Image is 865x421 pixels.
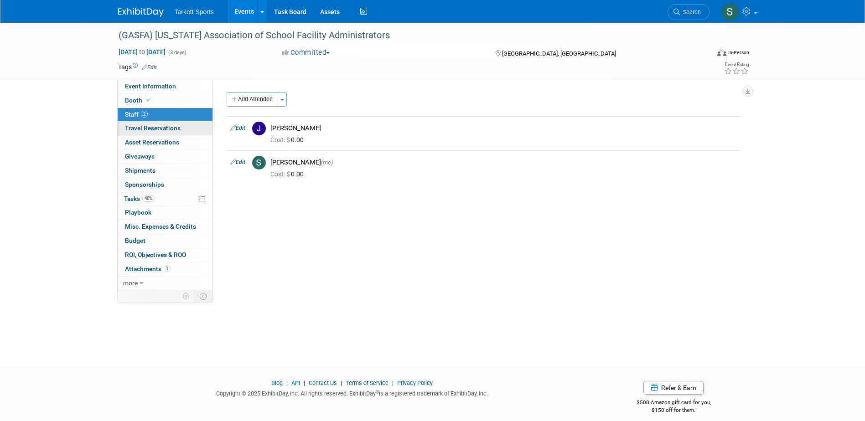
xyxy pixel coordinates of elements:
a: Edit [142,64,157,71]
span: | [301,380,307,386]
a: API [291,380,300,386]
span: [GEOGRAPHIC_DATA], [GEOGRAPHIC_DATA] [502,50,616,57]
div: [PERSON_NAME] [270,124,737,133]
span: Event Information [125,82,176,90]
button: Add Attendee [227,92,278,107]
span: | [390,380,396,386]
span: 0.00 [270,136,307,144]
a: Tasks40% [118,192,212,206]
span: 2 [141,111,148,118]
div: $500 Amazon gift card for you, [600,393,747,414]
td: Tags [118,62,157,72]
span: Giveaways [125,153,155,160]
span: 40% [142,195,155,202]
a: Budget [118,234,212,248]
a: Travel Reservations [118,122,212,135]
a: Edit [230,159,245,165]
span: Cost: $ [270,136,291,144]
div: [PERSON_NAME] [270,158,737,167]
span: Cost: $ [270,170,291,178]
a: Search [668,4,710,20]
div: Event Format [656,47,750,61]
div: Copyright © 2025 ExhibitDay, Inc. All rights reserved. ExhibitDay is a registered trademark of Ex... [118,387,587,398]
span: Shipments [125,167,155,174]
a: Attachments1 [118,262,212,276]
span: ROI, Objectives & ROO [125,251,186,258]
div: (GASFA) [US_STATE] Association of School Facility Administrators [115,27,696,44]
span: (3 days) [167,50,186,56]
a: Giveaways [118,150,212,164]
a: Refer & Earn [643,381,704,395]
a: Sponsorships [118,178,212,192]
a: more [118,277,212,290]
a: Asset Reservations [118,136,212,149]
a: Misc. Expenses & Credits [118,220,212,234]
a: Contact Us [309,380,337,386]
span: Staff [125,111,148,118]
a: Shipments [118,164,212,178]
span: (me) [321,159,333,166]
td: Personalize Event Tab Strip [178,290,194,302]
span: Asset Reservations [125,139,179,146]
span: Tarkett Sports [175,8,214,15]
sup: ® [376,390,379,395]
span: to [138,48,146,56]
img: S.jpg [252,156,266,169]
i: Booth reservation complete [146,98,151,103]
span: Travel Reservations [125,124,181,132]
span: [DATE] [DATE] [118,48,166,56]
td: Toggle Event Tabs [194,290,212,302]
img: ExhibitDay [118,8,164,17]
span: | [284,380,290,386]
div: Event Rating [724,62,749,67]
span: Tasks [124,195,155,202]
span: more [123,279,138,287]
div: In-Person [728,49,749,56]
span: | [338,380,344,386]
span: Budget [125,237,145,244]
a: Terms of Service [346,380,388,386]
div: $150 off for them. [600,406,747,414]
span: Playbook [125,209,151,216]
img: Serge Silva [721,3,739,21]
a: Playbook [118,206,212,220]
a: Booth [118,94,212,108]
img: Format-Inperson.png [717,49,726,56]
button: Committed [279,48,333,57]
span: 1 [164,265,171,272]
span: Misc. Expenses & Credits [125,223,196,230]
a: ROI, Objectives & ROO [118,248,212,262]
a: Event Information [118,80,212,93]
span: Attachments [125,265,171,272]
a: Blog [271,380,283,386]
span: 0.00 [270,170,307,178]
span: Booth [125,97,153,104]
a: Staff2 [118,108,212,122]
span: Sponsorships [125,181,164,188]
img: J.jpg [252,122,266,135]
span: Search [680,9,701,15]
a: Edit [230,125,245,131]
a: Privacy Policy [397,380,433,386]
